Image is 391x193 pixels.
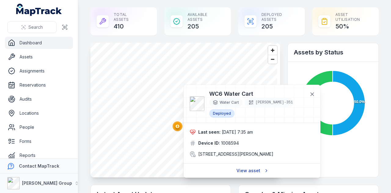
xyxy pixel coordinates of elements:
[221,140,239,146] span: 1008594
[7,21,57,33] button: Search
[22,180,72,186] strong: [PERSON_NAME] Group
[16,4,62,16] a: MapTrack
[220,100,239,105] span: Water Cart
[198,140,220,146] strong: Device ID:
[232,165,272,176] a: View asset
[294,48,372,57] h2: Assets by Status
[268,55,277,64] button: Zoom out
[5,51,73,63] a: Assets
[5,149,73,161] a: Reports
[5,65,73,77] a: Assignments
[5,121,73,133] a: People
[222,129,253,135] time: 18/08/2025, 7:35:27 am
[198,151,273,157] span: [STREET_ADDRESS][PERSON_NAME]
[222,129,253,135] span: [DATE] 7:35 am
[198,129,221,135] strong: Last seen:
[245,98,294,107] div: [PERSON_NAME]-351
[209,90,305,98] h3: WC6 Water Cart
[5,93,73,105] a: Audits
[5,107,73,119] a: Locations
[5,135,73,147] a: Forms
[90,43,277,177] canvas: Map
[268,46,277,55] button: Zoom in
[28,24,43,30] span: Search
[19,163,59,169] strong: Contact MapTrack
[5,37,73,49] a: Dashboard
[209,109,235,118] div: Deployed
[5,79,73,91] a: Reservations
